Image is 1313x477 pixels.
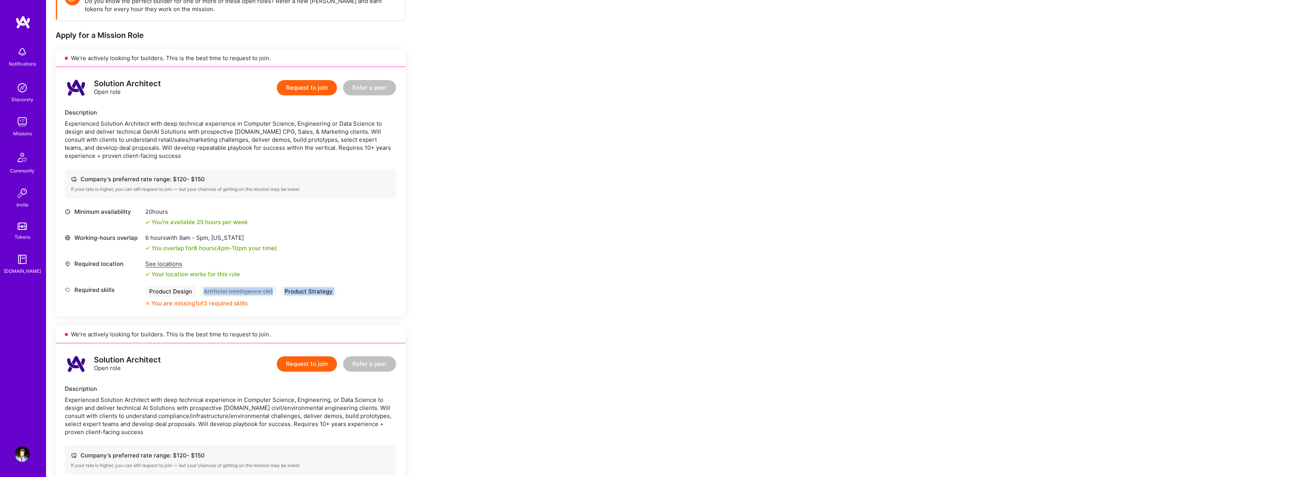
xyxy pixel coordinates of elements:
[71,175,390,183] div: Company’s preferred rate range: $ 120 - $ 150
[65,120,396,160] div: Experienced Solution Architect with deep technical experience in Computer Science, Engineering or...
[65,261,71,267] i: icon Location
[15,252,30,267] img: guide book
[65,260,141,268] div: Required location
[15,80,30,95] img: discovery
[56,49,405,67] div: We’re actively looking for builders. This is the best time to request to join.
[151,244,277,252] div: You overlap for 6 hours ( your time)
[71,451,390,459] div: Company’s preferred rate range: $ 120 - $ 150
[56,30,405,40] div: Apply for a Mission Role
[9,60,36,68] div: Notifications
[13,129,32,138] div: Missions
[145,234,277,242] div: 6 hours with [US_STATE]
[13,148,31,167] img: Community
[281,286,337,297] div: Product Strategy
[12,95,33,103] div: Discovery
[18,223,27,230] img: tokens
[145,301,150,306] i: icon CloseOrange
[16,201,28,209] div: Invite
[65,352,88,375] img: logo
[151,299,248,307] div: You are missing 1 of 3 required skills
[94,80,161,88] div: Solution Architect
[65,108,396,116] div: Description
[15,233,30,241] div: Tokens
[277,356,337,372] button: Request to join
[65,76,88,99] img: logo
[65,396,396,436] div: Experienced Solution Architect with deep technical experience in Computer Science, Engineering, o...
[10,167,35,175] div: Community
[15,185,30,201] img: Invite
[65,234,141,242] div: Working-hours overlap
[71,176,77,182] i: icon Cash
[71,186,390,192] div: If your rate is higher, you can still request to join — but your chances of getting on the missio...
[94,80,161,96] div: Open role
[94,356,161,364] div: Solution Architect
[343,80,396,95] button: Refer a peer
[15,15,31,29] img: logo
[94,356,161,372] div: Open role
[65,286,141,294] div: Required skills
[56,326,405,343] div: We’re actively looking for builders. This is the best time to request to join.
[15,446,30,462] img: User Avatar
[65,287,71,293] i: icon Tag
[145,260,240,268] div: See locations
[15,114,30,129] img: teamwork
[65,208,141,216] div: Minimum availability
[15,44,30,60] img: bell
[145,272,150,277] i: icon Check
[65,385,396,393] div: Description
[145,220,150,225] i: icon Check
[65,209,71,215] i: icon Clock
[277,80,337,95] button: Request to join
[217,244,247,252] span: 4pm - 10pm
[71,452,77,458] i: icon Cash
[177,234,211,241] span: 9am - 5pm ,
[145,218,248,226] div: You're available 25 hours per week
[145,246,150,251] i: icon Check
[145,286,196,297] div: Product Design
[71,462,390,469] div: If your rate is higher, you can still request to join — but your chances of getting on the missio...
[200,286,277,297] div: Artificial Intelligence (AI)
[145,208,248,216] div: 20 hours
[343,356,396,372] button: Refer a peer
[65,235,71,241] i: icon World
[4,267,41,275] div: [DOMAIN_NAME]
[145,270,240,278] div: Your location works for this role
